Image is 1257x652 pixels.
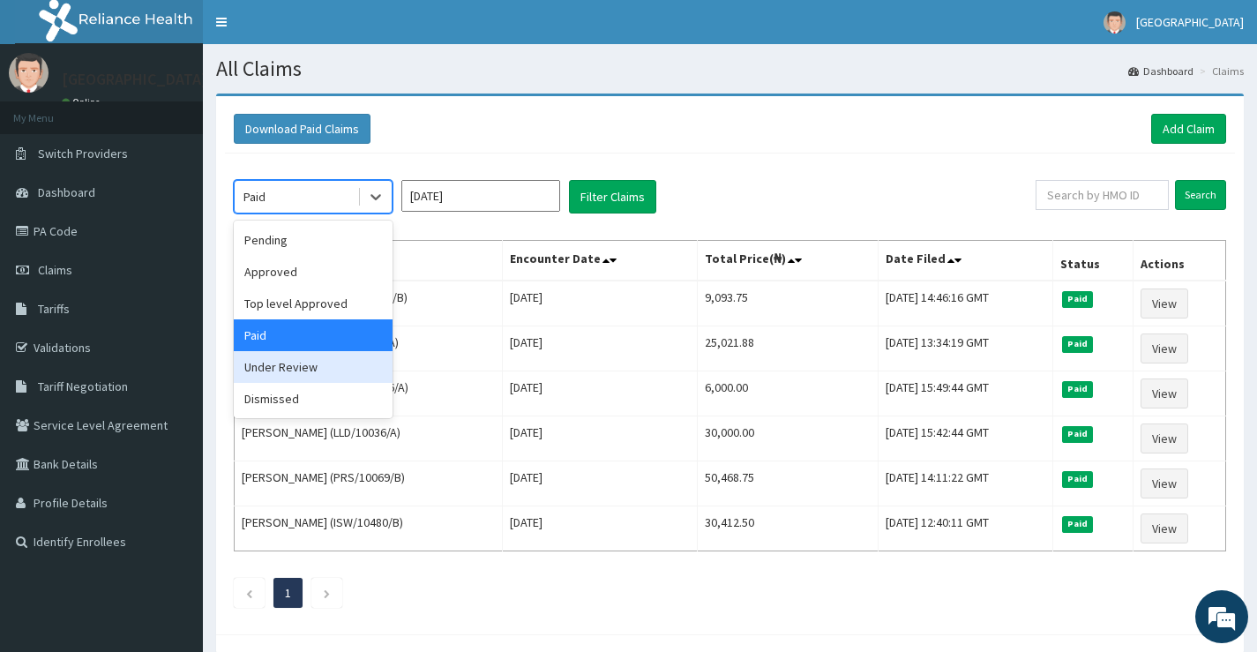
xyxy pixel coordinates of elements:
span: We're online! [102,206,243,385]
div: Pending [234,224,393,256]
span: [GEOGRAPHIC_DATA] [1136,14,1244,30]
li: Claims [1195,64,1244,79]
a: Online [62,96,104,109]
td: [PERSON_NAME] (ISW/10480/B) [235,506,503,551]
td: 6,000.00 [698,371,879,416]
a: View [1141,289,1188,319]
td: [DATE] 14:46:16 GMT [879,281,1053,326]
a: View [1141,333,1188,363]
div: Paid [243,188,266,206]
a: View [1141,468,1188,498]
a: Add Claim [1151,114,1226,144]
td: [DATE] 15:42:44 GMT [879,416,1053,461]
td: 30,000.00 [698,416,879,461]
th: Total Price(₦) [698,241,879,281]
td: [PERSON_NAME] (PRS/10069/B) [235,461,503,506]
td: [DATE] [502,461,697,506]
td: 30,412.50 [698,506,879,551]
th: Encounter Date [502,241,697,281]
div: Paid [234,319,393,351]
a: View [1141,423,1188,453]
input: Search by HMO ID [1036,180,1169,210]
td: 50,468.75 [698,461,879,506]
span: Tariff Negotiation [38,378,128,394]
td: [DATE] 14:11:22 GMT [879,461,1053,506]
span: Paid [1062,426,1094,442]
button: Download Paid Claims [234,114,370,144]
td: 9,093.75 [698,281,879,326]
span: Paid [1062,381,1094,397]
a: Previous page [245,585,253,601]
a: View [1141,513,1188,543]
td: [DATE] 13:34:19 GMT [879,326,1053,371]
a: Next page [323,585,331,601]
span: Paid [1062,471,1094,487]
td: [DATE] 15:49:44 GMT [879,371,1053,416]
div: Chat with us now [92,99,296,122]
a: Dashboard [1128,64,1193,79]
span: Switch Providers [38,146,128,161]
th: Actions [1134,241,1226,281]
span: Dashboard [38,184,95,200]
img: d_794563401_company_1708531726252_794563401 [33,88,71,132]
td: [DATE] [502,281,697,326]
span: Tariffs [38,301,70,317]
p: [GEOGRAPHIC_DATA] [62,71,207,87]
td: [DATE] 12:40:11 GMT [879,506,1053,551]
td: [PERSON_NAME] (LLD/10036/A) [235,416,503,461]
span: Paid [1062,291,1094,307]
td: [DATE] [502,371,697,416]
td: [DATE] [502,416,697,461]
td: [DATE] [502,326,697,371]
td: [DATE] [502,506,697,551]
td: 25,021.88 [698,326,879,371]
a: Page 1 is your current page [285,585,291,601]
div: Approved [234,256,393,288]
textarea: Type your message and hit 'Enter' [9,451,336,513]
span: Paid [1062,336,1094,352]
a: View [1141,378,1188,408]
th: Date Filed [879,241,1053,281]
div: Under Review [234,351,393,383]
th: Status [1052,241,1133,281]
button: Filter Claims [569,180,656,214]
div: Minimize live chat window [289,9,332,51]
input: Search [1175,180,1226,210]
input: Select Month and Year [401,180,560,212]
h1: All Claims [216,57,1244,80]
span: Claims [38,262,72,278]
img: User Image [1104,11,1126,34]
div: Dismissed [234,383,393,415]
div: Top level Approved [234,288,393,319]
span: Paid [1062,516,1094,532]
img: User Image [9,53,49,93]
